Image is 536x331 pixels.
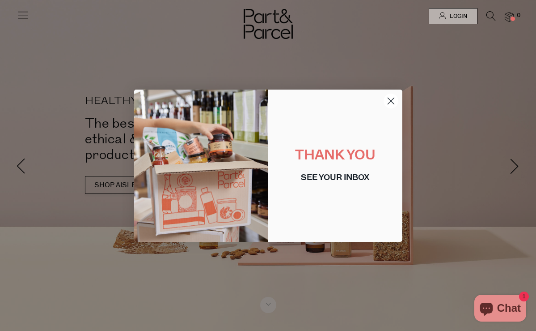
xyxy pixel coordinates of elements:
[505,12,514,21] a: 0
[301,174,369,182] span: SEE YOUR INBOX
[295,149,376,163] span: THANK YOU
[134,90,268,242] img: 1625d8db-003b-427e-bd35-278c4d7a1e35.jpeg
[383,93,399,109] button: Close dialog
[244,9,293,39] img: Part&Parcel
[447,13,467,20] span: Login
[429,8,477,24] a: Login
[472,295,529,324] inbox-online-store-chat: Shopify online store chat
[515,12,523,20] span: 0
